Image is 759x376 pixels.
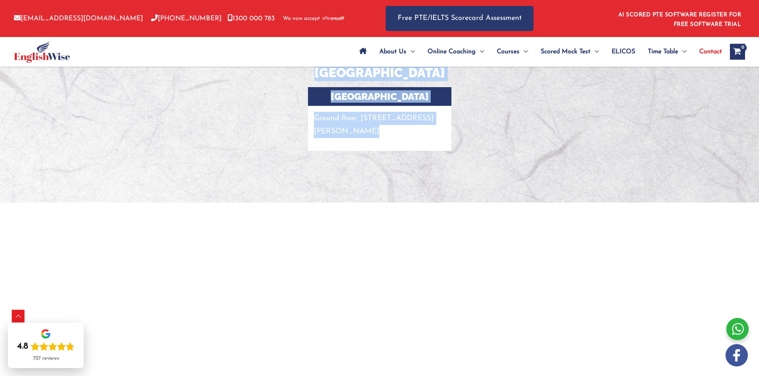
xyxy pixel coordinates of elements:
[497,38,520,66] span: Courses
[353,38,722,66] nav: Site Navigation: Main Menu
[406,38,415,66] span: Menu Toggle
[386,6,533,31] a: Free PTE/IELTS Scorecard Assessment
[476,38,484,66] span: Menu Toggle
[678,38,686,66] span: Menu Toggle
[520,38,528,66] span: Menu Toggle
[614,6,745,31] aside: Header Widget 1
[14,41,70,63] img: cropped-ew-logo
[693,38,722,66] a: Contact
[33,355,59,362] div: 727 reviews
[641,38,693,66] a: Time TableMenu Toggle
[534,38,605,66] a: Scored Mock TestMenu Toggle
[14,15,143,22] a: [EMAIL_ADDRESS][DOMAIN_NAME]
[379,38,406,66] span: About Us
[541,38,590,66] span: Scored Mock Test
[612,38,635,66] span: ELICOS
[421,38,490,66] a: Online CoachingMenu Toggle
[730,44,745,60] a: View Shopping Cart, empty
[17,341,28,352] div: 4.8
[699,38,722,66] span: Contact
[322,16,344,21] img: Afterpay-Logo
[648,38,678,66] span: Time Table
[428,38,476,66] span: Online Coaching
[490,38,534,66] a: CoursesMenu Toggle
[151,15,222,22] a: [PHONE_NUMBER]
[605,38,641,66] a: ELICOS
[283,15,320,23] span: We now accept
[590,38,599,66] span: Menu Toggle
[228,15,275,22] a: 1300 000 783
[17,341,75,352] div: Rating: 4.8 out of 5
[618,12,741,27] a: AI SCORED PTE SOFTWARE REGISTER FOR FREE SOFTWARE TRIAL
[308,87,451,106] h3: [GEOGRAPHIC_DATA]
[373,38,421,66] a: About UsMenu Toggle
[726,344,748,366] img: white-facebook.png
[147,64,613,81] h3: [GEOGRAPHIC_DATA]
[308,106,451,138] p: Ground floor, [STREET_ADDRESS][PERSON_NAME]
